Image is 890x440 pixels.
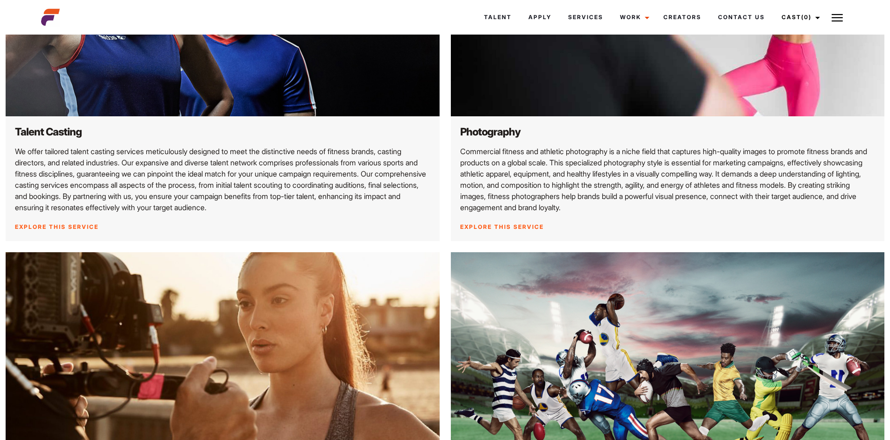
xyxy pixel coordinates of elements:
a: Services [560,5,612,30]
h2: Photography [460,126,876,138]
a: Creators [655,5,710,30]
h2: Talent Casting [15,126,430,138]
p: Commercial fitness and athletic photography is a niche field that captures high-quality images to... [460,146,876,213]
span: (0) [801,14,812,21]
a: Cast(0) [773,5,826,30]
a: Contact Us [710,5,773,30]
a: Apply [520,5,560,30]
p: We offer tailored talent casting services meticulously designed to meet the distinctive needs of ... [15,146,430,213]
a: Explore this service [15,223,99,230]
a: Work [612,5,655,30]
img: cropped-aefm-brand-fav-22-square.png [41,8,60,27]
img: Burger icon [832,12,843,23]
a: Talent [476,5,520,30]
a: Explore this service [460,223,544,230]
